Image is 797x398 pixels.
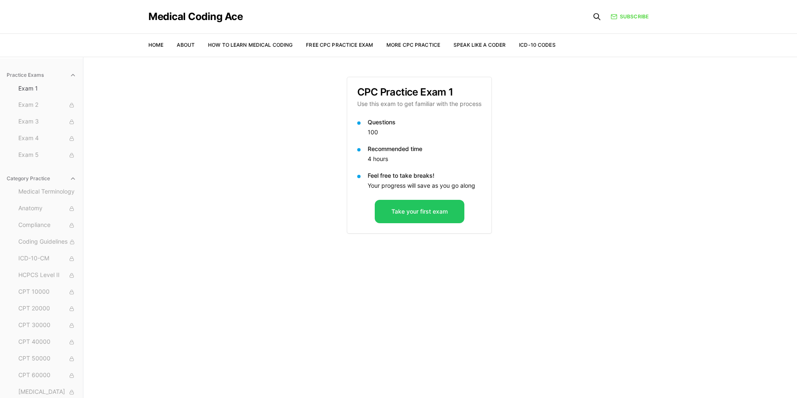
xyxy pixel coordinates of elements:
[15,252,80,265] button: ICD-10-CM
[18,221,76,230] span: Compliance
[368,181,481,190] p: Your progress will save as you go along
[18,101,76,110] span: Exam 2
[15,132,80,145] button: Exam 4
[15,319,80,332] button: CPT 30000
[148,12,243,22] a: Medical Coding Ace
[18,204,76,213] span: Anatomy
[18,321,76,330] span: CPT 30000
[306,42,373,48] a: Free CPC Practice Exam
[18,134,76,143] span: Exam 4
[15,285,80,299] button: CPT 10000
[18,388,76,397] span: [MEDICAL_DATA]
[15,335,80,349] button: CPT 40000
[368,171,481,180] p: Feel free to take breaks!
[148,42,163,48] a: Home
[15,149,80,162] button: Exam 5
[15,269,80,282] button: HCPCS Level II
[18,338,76,347] span: CPT 40000
[18,304,76,313] span: CPT 20000
[15,202,80,215] button: Anatomy
[18,151,76,160] span: Exam 5
[386,42,440,48] a: More CPC Practice
[375,200,464,223] button: Take your first exam
[15,352,80,365] button: CPT 50000
[18,254,76,263] span: ICD-10-CM
[15,115,80,128] button: Exam 3
[3,68,80,82] button: Practice Exams
[15,185,80,199] button: Medical Terminology
[368,145,481,153] p: Recommended time
[15,302,80,315] button: CPT 20000
[18,84,76,93] span: Exam 1
[519,42,555,48] a: ICD-10 Codes
[368,155,481,163] p: 4 hours
[18,371,76,380] span: CPT 60000
[15,369,80,382] button: CPT 60000
[15,82,80,95] button: Exam 1
[15,219,80,232] button: Compliance
[18,117,76,126] span: Exam 3
[357,87,481,97] h3: CPC Practice Exam 1
[357,100,481,108] p: Use this exam to get familiar with the process
[15,235,80,249] button: Coding Guidelines
[611,13,649,20] a: Subscribe
[15,98,80,112] button: Exam 2
[18,271,76,280] span: HCPCS Level II
[208,42,293,48] a: How to Learn Medical Coding
[3,172,80,185] button: Category Practice
[18,237,76,247] span: Coding Guidelines
[368,128,481,136] p: 100
[18,354,76,363] span: CPT 50000
[454,42,506,48] a: Speak Like a Coder
[18,187,76,196] span: Medical Terminology
[18,287,76,297] span: CPT 10000
[368,118,481,126] p: Questions
[177,42,195,48] a: About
